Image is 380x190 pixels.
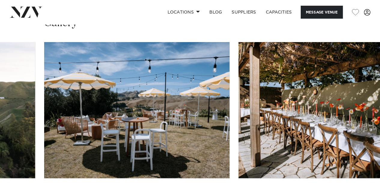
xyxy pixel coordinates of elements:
a: Locations [163,6,205,19]
swiper-slide: 13 / 17 [44,42,230,178]
a: Capacities [261,6,297,19]
img: nzv-logo.png [10,7,42,17]
button: Message Venue [301,6,343,19]
a: SUPPLIERS [227,6,261,19]
a: BLOG [205,6,227,19]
